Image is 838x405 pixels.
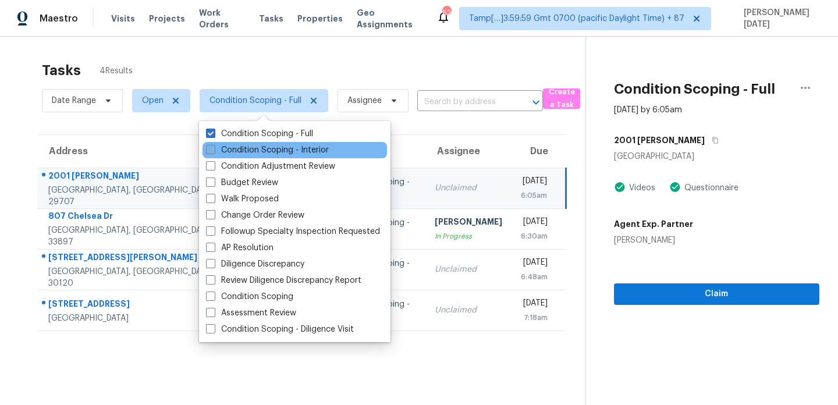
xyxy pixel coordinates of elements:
span: Assignee [347,95,382,106]
label: Diligence Discrepancy [206,258,304,270]
span: Claim [623,287,810,301]
button: Copy Address [705,130,720,151]
div: [DATE] [521,216,548,230]
img: Artifact Present Icon [669,181,681,193]
div: Questionnaire [681,182,738,194]
div: Videos [626,182,655,194]
label: Followup Specialty Inspection Requested [206,226,380,237]
div: 7:18am [521,312,548,324]
div: [STREET_ADDRESS][PERSON_NAME] [48,251,228,266]
div: 807 Chelsea Dr [48,210,228,225]
div: [DATE] [521,257,548,271]
div: 6:05am [521,190,547,201]
div: 2001 [PERSON_NAME] [48,170,228,184]
span: Projects [149,13,185,24]
div: [DATE] [521,175,547,190]
span: Create a Task [549,86,574,112]
img: Artifact Present Icon [614,181,626,193]
div: 6:48am [521,271,548,283]
th: Assignee [425,135,512,168]
label: Review Diligence Discrepancy Report [206,275,361,286]
button: Open [528,94,544,111]
span: Tasks [259,15,283,23]
label: Condition Scoping - Diligence Visit [206,324,354,335]
div: [GEOGRAPHIC_DATA], [GEOGRAPHIC_DATA], 29707 [48,184,228,208]
div: [PERSON_NAME] [614,235,693,246]
span: Properties [297,13,343,24]
h2: Tasks [42,65,81,76]
div: [GEOGRAPHIC_DATA], [GEOGRAPHIC_DATA], 30120 [48,266,228,289]
span: Open [142,95,164,106]
div: [DATE] by 6:05am [614,104,682,116]
span: Date Range [52,95,96,106]
button: Claim [614,283,819,305]
span: 4 Results [100,65,133,77]
div: Unclaimed [435,182,502,194]
label: Condition Scoping [206,291,293,303]
div: 626 [442,7,450,19]
span: Visits [111,13,135,24]
label: Budget Review [206,177,278,189]
input: Search by address [417,93,510,111]
div: Unclaimed [435,304,502,316]
th: Address [37,135,237,168]
h2: Condition Scoping - Full [614,83,775,95]
div: [GEOGRAPHIC_DATA] [614,151,819,162]
span: Maestro [40,13,78,24]
span: Work Orders [199,7,245,30]
div: 6:30am [521,230,548,242]
th: Due [512,135,566,168]
span: Tamp[…]3:59:59 Gmt 0700 (pacific Daylight Time) + 87 [469,13,684,24]
h5: 2001 [PERSON_NAME] [614,134,705,146]
label: Change Order Review [206,209,304,221]
h5: Agent Exp. Partner [614,218,693,230]
label: Walk Proposed [206,193,279,205]
div: [STREET_ADDRESS] [48,298,228,312]
label: Condition Adjustment Review [206,161,335,172]
div: [GEOGRAPHIC_DATA] [48,312,228,324]
div: Unclaimed [435,264,502,275]
button: Create a Task [543,88,580,109]
label: Assessment Review [206,307,296,319]
label: Condition Scoping - Full [206,128,313,140]
div: [GEOGRAPHIC_DATA], [GEOGRAPHIC_DATA], 33897 [48,225,228,248]
div: In Progress [435,230,502,242]
span: [PERSON_NAME][DATE] [739,7,821,30]
label: AP Resolution [206,242,274,254]
label: Condition Scoping - Interior [206,144,329,156]
span: Geo Assignments [357,7,422,30]
span: Condition Scoping - Full [210,95,301,106]
div: [DATE] [521,297,548,312]
div: [PERSON_NAME] [435,216,502,230]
